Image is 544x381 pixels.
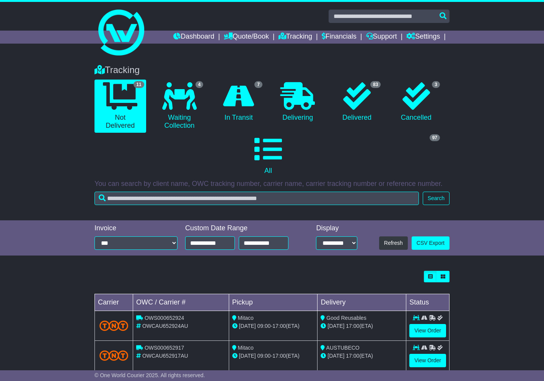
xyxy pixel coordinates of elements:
span: OWCAU652924AU [142,323,188,329]
div: (ETA) [321,352,403,360]
a: Financials [322,31,357,44]
div: Custom Date Range [185,224,298,233]
span: 83 [370,81,381,88]
span: [DATE] [239,353,256,359]
span: 17:00 [272,353,286,359]
span: 09:00 [257,353,271,359]
span: 4 [195,81,204,88]
span: 3 [432,81,440,88]
span: AUSTUBECO [326,345,360,351]
a: Tracking [279,31,312,44]
span: [DATE] [327,323,344,329]
a: Quote/Book [224,31,269,44]
a: Support [366,31,397,44]
span: 09:00 [257,323,271,329]
a: 3 Cancelled [390,80,442,125]
div: Display [316,224,357,233]
span: [DATE] [327,353,344,359]
span: 97 [430,134,440,141]
span: 17:00 [346,353,359,359]
img: TNT_Domestic.png [99,350,128,361]
div: - (ETA) [232,352,314,360]
td: Pickup [229,294,318,311]
span: OWCAU652917AU [142,353,188,359]
div: Invoice [94,224,178,233]
button: Refresh [379,236,408,250]
span: Mitaco [238,315,254,321]
div: Tracking [91,65,453,76]
span: 7 [254,81,262,88]
span: OWS000652924 [145,315,184,321]
span: Mitaco [238,345,254,351]
a: Settings [406,31,440,44]
a: 83 Delivered [331,80,383,125]
button: Search [423,192,450,205]
a: 97 All [94,133,442,178]
span: 17:00 [346,323,359,329]
span: 11 [134,81,144,88]
td: Delivery [318,294,406,311]
td: Status [406,294,450,311]
td: Carrier [95,294,133,311]
span: Good Reusables [326,315,366,321]
a: Dashboard [173,31,214,44]
a: 7 In Transit [213,80,264,125]
a: View Order [409,354,446,367]
a: 11 Not Delivered [94,80,146,133]
a: Delivering [272,80,324,125]
div: (ETA) [321,322,403,330]
span: [DATE] [239,323,256,329]
p: You can search by client name, OWC tracking number, carrier name, carrier tracking number or refe... [94,180,450,188]
a: View Order [409,324,446,337]
img: TNT_Domestic.png [99,321,128,331]
td: OWC / Carrier # [133,294,229,311]
a: CSV Export [412,236,450,250]
div: - (ETA) [232,322,314,330]
span: 17:00 [272,323,286,329]
span: OWS000652917 [145,345,184,351]
span: © One World Courier 2025. All rights reserved. [94,372,205,378]
a: 4 Waiting Collection [154,80,205,133]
